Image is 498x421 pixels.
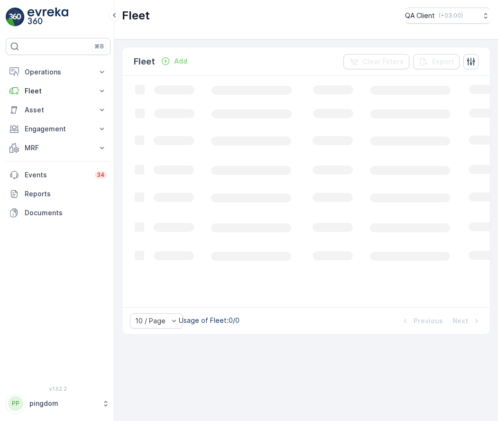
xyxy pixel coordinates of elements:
[362,57,404,66] p: Clear Filters
[343,54,409,69] button: Clear Filters
[432,57,454,66] p: Export
[6,82,111,101] button: Fleet
[6,386,111,392] span: v 1.52.2
[6,394,111,413] button: PPpingdom
[413,54,460,69] button: Export
[405,11,435,20] p: QA Client
[25,189,107,199] p: Reports
[25,105,92,115] p: Asset
[122,8,150,23] p: Fleet
[25,170,89,180] p: Events
[174,56,187,66] p: Add
[29,399,97,408] p: pingdom
[97,171,105,179] p: 34
[25,86,92,96] p: Fleet
[414,316,443,326] p: Previous
[25,67,92,77] p: Operations
[6,8,25,27] img: logo
[157,55,191,67] button: Add
[25,208,107,218] p: Documents
[6,101,111,119] button: Asset
[25,124,92,134] p: Engagement
[452,315,482,327] button: Next
[28,8,68,27] img: logo_light-DOdMpM7g.png
[452,316,468,326] p: Next
[6,165,111,184] a: Events34
[25,143,92,153] p: MRF
[179,316,240,325] p: Usage of Fleet : 0/0
[399,315,444,327] button: Previous
[6,138,111,157] button: MRF
[134,55,155,68] p: Fleet
[94,43,104,50] p: ⌘B
[8,396,23,411] div: PP
[6,119,111,138] button: Engagement
[405,8,490,24] button: QA Client(+03:00)
[439,12,463,19] p: ( +03:00 )
[6,203,111,222] a: Documents
[6,63,111,82] button: Operations
[6,184,111,203] a: Reports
